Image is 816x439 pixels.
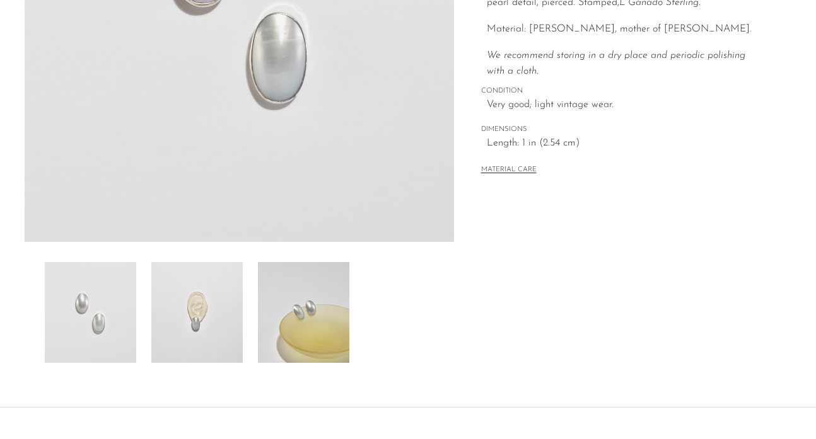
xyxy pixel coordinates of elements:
span: Very good; light vintage wear. [487,97,765,113]
span: CONDITION [481,86,765,97]
img: Mother of Pearl Earrings [258,262,349,363]
img: Mother of Pearl Earrings [45,262,136,363]
img: Mother of Pearl Earrings [151,262,243,363]
span: Length: 1 in (2.54 cm) [487,135,765,152]
span: DIMENSIONS [481,124,765,135]
p: Material: [PERSON_NAME], mother of [PERSON_NAME]. [487,21,765,38]
button: MATERIAL CARE [481,166,537,175]
i: We recommend storing in a dry place and periodic polishing with a cloth. [487,50,745,77]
